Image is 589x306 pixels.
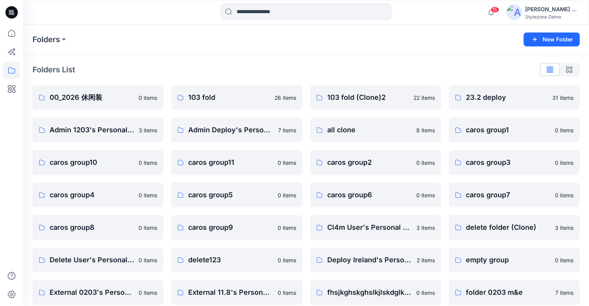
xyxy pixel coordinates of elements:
p: 0 items [416,289,435,297]
a: caros group110 items [171,150,302,175]
p: 3 items [555,224,574,232]
p: folder 0203 m&e [466,287,551,298]
p: caros group6 [327,190,412,200]
p: 26 items [275,94,296,102]
a: External 0203's Personal Zone0 items [33,280,163,305]
div: [PERSON_NAME] Ashkenazi [525,5,579,14]
p: Deploy Ireland's Personal Zone [327,255,412,265]
p: 0 items [139,224,157,232]
p: 0 items [139,159,157,167]
p: caros group8 [50,222,134,233]
p: caros group4 [50,190,134,200]
p: 0 items [278,224,296,232]
p: 0 items [139,191,157,199]
img: avatar [507,5,522,20]
p: caros group1 [466,125,550,135]
p: fhsjkghskghslkjlskdglkdhgkljgkgldhglsjklsjgksdglksjgksjkshglkshgklshglkshgsjghslghsghkdl [327,287,412,298]
p: caros group10 [50,157,134,168]
span: 15 [491,7,499,13]
a: caros group70 items [449,183,580,207]
p: all clone [327,125,412,135]
a: caros group10 items [449,118,580,142]
a: caros group30 items [449,150,580,175]
a: Admin 1203's Personal Zone3 items [33,118,163,142]
p: 3 items [139,126,157,134]
p: 7 items [555,289,574,297]
p: 3 items [416,224,435,232]
div: Stylezone Demo [525,14,579,20]
p: 0 items [278,159,296,167]
p: empty group [466,255,550,265]
a: folder 0203 m&e7 items [449,280,580,305]
a: 103 fold26 items [171,85,302,110]
p: Folders List [33,64,75,75]
p: caros group9 [188,222,273,233]
p: caros group11 [188,157,273,168]
p: 0 items [416,191,435,199]
p: 0 items [555,126,574,134]
a: Folders [33,34,60,45]
p: 0 items [139,289,157,297]
p: 0 items [416,159,435,167]
p: 0 items [555,191,574,199]
p: 0 items [555,159,574,167]
p: 22 items [414,94,435,102]
p: delete folder (Clone) [466,222,550,233]
a: caros group100 items [33,150,163,175]
p: 0 items [555,256,574,264]
p: Delete User's Personal Zone [50,255,134,265]
a: Cl4m User's Personal Zone3 items [310,215,441,240]
a: 23.2 deploy31 items [449,85,580,110]
p: 0 items [139,256,157,264]
a: Deploy Ireland's Personal Zone2 items [310,248,441,272]
p: 7 items [278,126,296,134]
a: 00_2026 休闲装0 items [33,85,163,110]
p: 103 fold [188,92,270,103]
a: fhsjkghskghslkjlskdglkdhgkljgkgldhglsjklsjgksdglksjgksjkshglkshgklshglkshgsjghslghsghkdl0 items [310,280,441,305]
p: External 0203's Personal Zone [50,287,134,298]
button: New Folder [524,32,580,46]
p: caros group7 [466,190,550,200]
p: 0 items [278,191,296,199]
p: External 11.8's Personal Zone [188,287,273,298]
p: Admin Deploy's Personal Zone [188,125,273,135]
p: Cl4m User's Personal Zone [327,222,412,233]
p: Admin 1203's Personal Zone [50,125,134,135]
a: caros group90 items [171,215,302,240]
p: 00_2026 休闲装 [50,92,134,103]
p: delete123 [188,255,273,265]
p: 2 items [417,256,435,264]
a: caros group20 items [310,150,441,175]
a: empty group0 items [449,248,580,272]
p: 31 items [552,94,574,102]
a: delete1230 items [171,248,302,272]
a: caros group50 items [171,183,302,207]
p: caros group3 [466,157,550,168]
a: Admin Deploy's Personal Zone7 items [171,118,302,142]
p: 0 items [139,94,157,102]
p: caros group5 [188,190,273,200]
p: 0 items [278,289,296,297]
p: 0 items [278,256,296,264]
a: 103 fold (Clone)222 items [310,85,441,110]
a: delete folder (Clone)3 items [449,215,580,240]
a: External 11.8's Personal Zone0 items [171,280,302,305]
p: 103 fold (Clone)2 [327,92,409,103]
a: caros group60 items [310,183,441,207]
a: caros group80 items [33,215,163,240]
a: Delete User's Personal Zone0 items [33,248,163,272]
p: 23.2 deploy [466,92,548,103]
p: 8 items [416,126,435,134]
p: caros group2 [327,157,412,168]
a: all clone8 items [310,118,441,142]
a: caros group40 items [33,183,163,207]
